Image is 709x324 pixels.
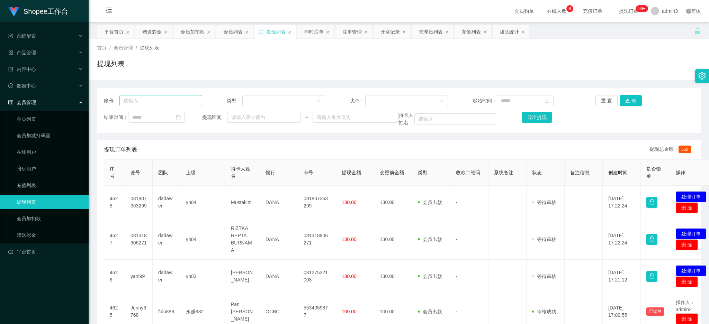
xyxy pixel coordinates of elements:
td: yani99 [125,260,153,293]
button: 导出提现 [522,112,552,123]
div: 注单管理 [342,25,362,38]
span: 560 [679,146,691,153]
td: [DATE] 17:21:12 [603,260,641,293]
span: - [456,309,458,314]
span: 上级 [186,170,196,175]
span: 提现区间： [202,114,227,121]
span: 会员出款 [418,237,442,242]
button: 处理订单 [676,265,706,276]
i: 图标: unlock [694,28,701,34]
span: 提现列表 [140,45,159,50]
i: 图标: close [521,30,525,34]
input: 请输入 [414,113,497,124]
i: 图标: down [440,99,444,103]
span: 首页 [97,45,107,50]
button: 已锁单 [646,307,664,316]
i: 图标: down [317,99,321,103]
span: 系统备注 [494,170,513,175]
td: RIZTKA REPTA BURNAMA [225,219,260,260]
td: yn03 [180,260,225,293]
i: 图标: close [126,30,130,34]
td: DANA [260,219,298,260]
td: yn04 [180,186,225,219]
i: 图标: close [445,30,449,34]
button: 查 询 [620,95,642,106]
span: ~ [300,114,313,121]
i: 图标: menu-fold [97,0,120,22]
span: / [109,45,111,50]
span: 提现订单列表 [104,146,137,154]
div: 会员加扣款 [180,25,205,38]
td: DANA [260,260,298,293]
span: - [456,200,458,205]
a: 陪玩用户 [17,162,83,176]
span: 收款二维码 [456,170,480,175]
span: 备注信息 [570,170,590,175]
td: 4627 [104,219,125,260]
span: 提现金额 [342,170,361,175]
div: 赠送彩金 [142,25,162,38]
span: 操作人：admin2 [676,299,695,312]
span: 在线人数 [544,9,570,13]
span: 数据中心 [8,83,36,89]
a: Shopee工作台 [8,8,68,14]
h1: Shopee工作台 [24,0,68,22]
div: 充值列表 [461,25,481,38]
td: 081275321008 [298,260,336,293]
a: 充值列表 [17,178,83,192]
sup: 8 [566,5,573,12]
i: 图标: sync [259,29,263,34]
td: Mustakim [225,186,260,219]
span: 系统配置 [8,33,36,39]
span: 会员出款 [418,274,442,279]
button: 图标: lock [646,271,657,282]
td: 081318906271 [125,219,153,260]
td: DANA [260,186,298,219]
td: [DATE] 17:22:24 [603,186,641,219]
span: 会员管理 [114,45,133,50]
span: 会员管理 [8,100,36,105]
span: 等待审核 [532,200,556,205]
td: 130.00 [374,186,412,219]
span: 银行 [266,170,275,175]
i: 图标: close [245,30,249,34]
i: 图标: close [207,30,211,34]
span: 内容中心 [8,66,36,72]
span: 团队 [158,170,168,175]
i: 图标: close [402,30,406,34]
td: yn04 [180,219,225,260]
div: 平台首页 [104,25,124,38]
button: 图标: lock [646,234,657,245]
a: 赠送彩金 [17,228,83,242]
div: 会员列表 [223,25,243,38]
i: 图标: close [326,30,330,34]
span: 会员出款 [418,200,442,205]
a: 提现列表 [17,195,83,209]
div: 团队统计 [500,25,519,38]
td: 081807363299 [298,186,336,219]
span: 提现订单 [616,9,642,13]
span: 100.00 [342,309,357,314]
span: 起始时间： [473,97,497,104]
i: 图标: calendar [545,98,549,103]
i: 图标: close [364,30,368,34]
td: 130.00 [374,219,412,260]
td: 4628 [104,186,125,219]
div: 开奖记录 [380,25,400,38]
span: 操作 [676,170,685,175]
i: 图标: calendar [176,115,181,120]
div: 提现列表 [266,25,286,38]
td: 081318906271 [298,219,336,260]
span: 账号： [104,97,119,104]
input: 请输入最大值为 [313,112,399,123]
i: 图标: global [686,9,691,13]
td: 081807363299 [125,186,153,219]
td: [DATE] 17:22:24 [603,219,641,260]
td: 4626 [104,260,125,293]
td: dadawei [153,260,180,293]
span: 结束时间： [104,114,128,121]
i: 图标: appstore-o [8,50,13,55]
span: - [456,274,458,279]
span: 130.00 [342,237,357,242]
a: 会员列表 [17,112,83,126]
